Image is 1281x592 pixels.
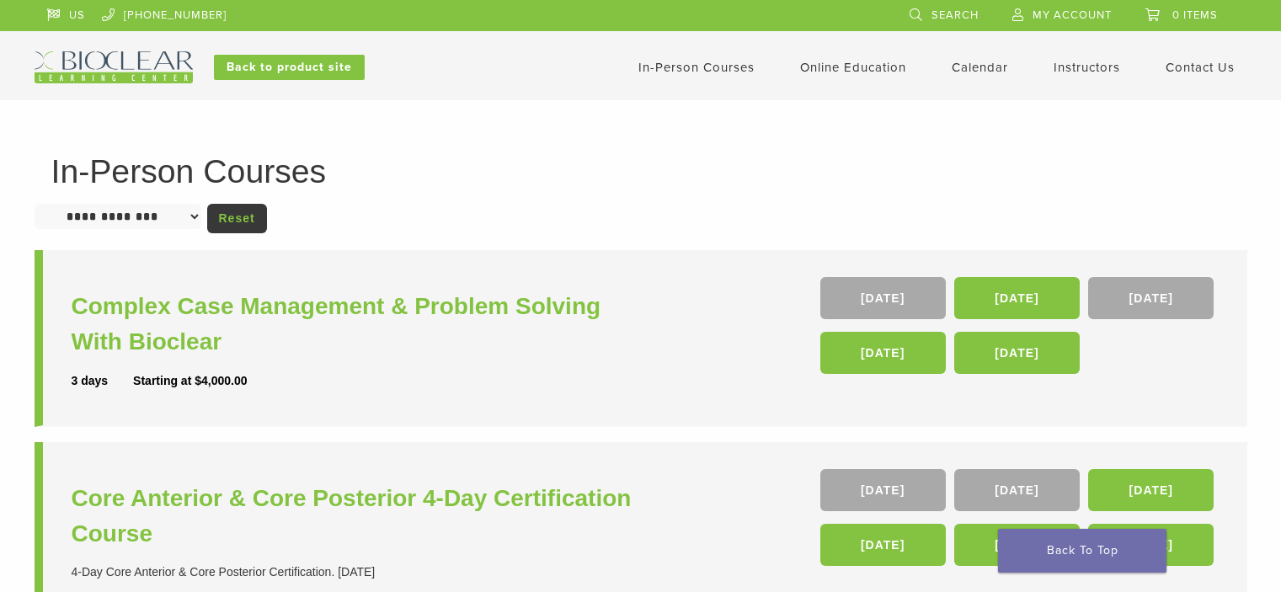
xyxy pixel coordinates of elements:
[820,469,946,511] a: [DATE]
[820,524,946,566] a: [DATE]
[820,332,946,374] a: [DATE]
[72,481,645,552] a: Core Anterior & Core Posterior 4-Day Certification Course
[954,524,1080,566] a: [DATE]
[1088,277,1214,319] a: [DATE]
[1166,60,1235,75] a: Contact Us
[954,332,1080,374] a: [DATE]
[72,289,645,360] a: Complex Case Management & Problem Solving With Bioclear
[820,277,946,319] a: [DATE]
[954,469,1080,511] a: [DATE]
[1033,8,1112,22] span: My Account
[820,469,1219,574] div: , , , , ,
[1172,8,1218,22] span: 0 items
[35,51,193,83] img: Bioclear
[133,372,247,390] div: Starting at $4,000.00
[820,277,1219,382] div: , , , ,
[952,60,1008,75] a: Calendar
[638,60,755,75] a: In-Person Courses
[1054,60,1120,75] a: Instructors
[931,8,979,22] span: Search
[998,529,1166,573] a: Back To Top
[207,204,267,233] a: Reset
[72,563,645,581] div: 4-Day Core Anterior & Core Posterior Certification. [DATE]
[1088,469,1214,511] a: [DATE]
[954,277,1080,319] a: [DATE]
[72,372,134,390] div: 3 days
[214,55,365,80] a: Back to product site
[800,60,906,75] a: Online Education
[51,155,1230,188] h1: In-Person Courses
[1088,524,1214,566] a: [DATE]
